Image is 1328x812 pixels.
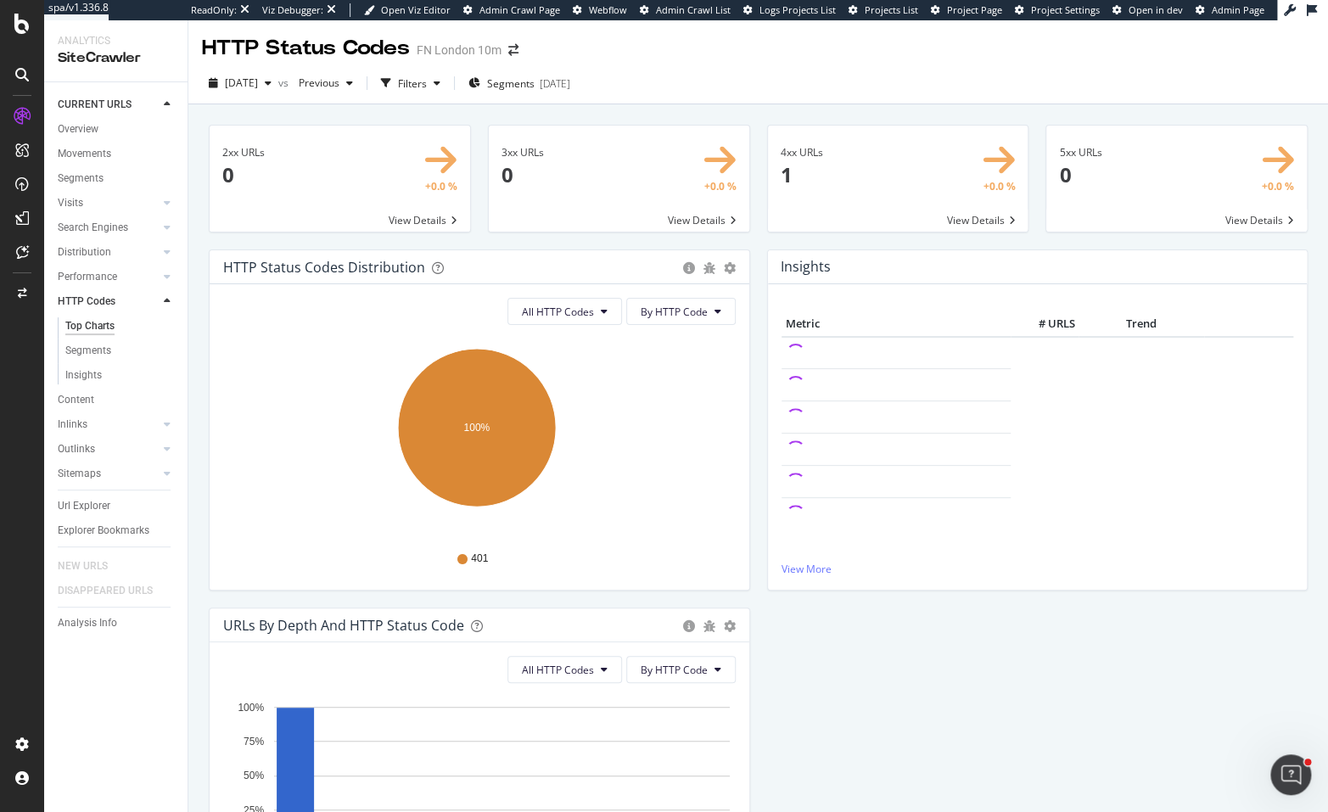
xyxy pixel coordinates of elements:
[65,342,176,360] a: Segments
[58,145,176,163] a: Movements
[244,770,264,781] text: 50%
[58,219,159,237] a: Search Engines
[58,557,108,575] div: NEW URLS
[522,663,594,677] span: All HTTP Codes
[58,465,159,483] a: Sitemaps
[278,76,292,90] span: vs
[1011,311,1079,337] th: # URLS
[58,416,87,434] div: Inlinks
[58,497,110,515] div: Url Explorer
[507,656,622,683] button: All HTTP Codes
[462,70,577,97] button: Segments[DATE]
[58,120,98,138] div: Overview
[703,262,715,274] div: bug
[244,736,264,748] text: 75%
[1031,3,1100,16] span: Project Settings
[1196,3,1264,17] a: Admin Page
[641,305,708,319] span: By HTTP Code
[522,305,594,319] span: All HTTP Codes
[471,552,488,566] span: 401
[292,70,360,97] button: Previous
[65,317,115,335] div: Top Charts
[683,262,695,274] div: circle-info
[58,614,117,632] div: Analysis Info
[1212,3,1264,16] span: Admin Page
[626,298,736,325] button: By HTTP Code
[202,34,410,63] div: HTTP Status Codes
[58,170,104,188] div: Segments
[947,3,1002,16] span: Project Page
[782,562,1294,576] a: View More
[573,3,627,17] a: Webflow
[58,465,101,483] div: Sitemaps
[58,497,176,515] a: Url Explorer
[381,3,451,16] span: Open Viz Editor
[58,268,159,286] a: Performance
[65,342,111,360] div: Segments
[398,76,427,91] div: Filters
[58,194,83,212] div: Visits
[292,76,339,90] span: Previous
[58,614,176,632] a: Analysis Info
[781,255,831,278] h4: Insights
[626,656,736,683] button: By HTTP Code
[1270,754,1311,795] iframe: Intercom live chat
[463,3,560,17] a: Admin Crawl Page
[58,244,111,261] div: Distribution
[1015,3,1100,17] a: Project Settings
[589,3,627,16] span: Webflow
[238,702,264,714] text: 100%
[540,76,570,91] div: [DATE]
[487,76,535,91] span: Segments
[65,317,176,335] a: Top Charts
[656,3,731,16] span: Admin Crawl List
[58,219,128,237] div: Search Engines
[65,367,102,384] div: Insights
[58,293,159,311] a: HTTP Codes
[464,422,490,434] text: 100%
[223,617,464,634] div: URLs by Depth and HTTP Status Code
[1079,311,1204,337] th: Trend
[782,311,1011,337] th: Metric
[191,3,237,17] div: ReadOnly:
[262,3,323,17] div: Viz Debugger:
[58,522,149,540] div: Explorer Bookmarks
[865,3,918,16] span: Projects List
[849,3,918,17] a: Projects List
[58,440,95,458] div: Outlinks
[58,391,176,409] a: Content
[58,96,159,114] a: CURRENT URLS
[417,42,502,59] div: FN London 10m
[479,3,560,16] span: Admin Crawl Page
[65,367,176,384] a: Insights
[58,145,111,163] div: Movements
[683,620,695,632] div: circle-info
[58,391,94,409] div: Content
[58,557,125,575] a: NEW URLS
[759,3,836,16] span: Logs Projects List
[1129,3,1183,16] span: Open in dev
[743,3,836,17] a: Logs Projects List
[58,194,159,212] a: Visits
[58,120,176,138] a: Overview
[374,70,447,97] button: Filters
[225,76,258,90] span: 2025 Aug. 8th
[931,3,1002,17] a: Project Page
[223,259,425,276] div: HTTP Status Codes Distribution
[58,582,170,600] a: DISAPPEARED URLS
[58,440,159,458] a: Outlinks
[58,582,153,600] div: DISAPPEARED URLS
[507,298,622,325] button: All HTTP Codes
[508,44,518,56] div: arrow-right-arrow-left
[364,3,451,17] a: Open Viz Editor
[58,34,174,48] div: Analytics
[703,620,715,632] div: bug
[223,339,730,535] svg: A chart.
[724,262,736,274] div: gear
[58,522,176,540] a: Explorer Bookmarks
[202,70,278,97] button: [DATE]
[58,48,174,68] div: SiteCrawler
[58,244,159,261] a: Distribution
[724,620,736,632] div: gear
